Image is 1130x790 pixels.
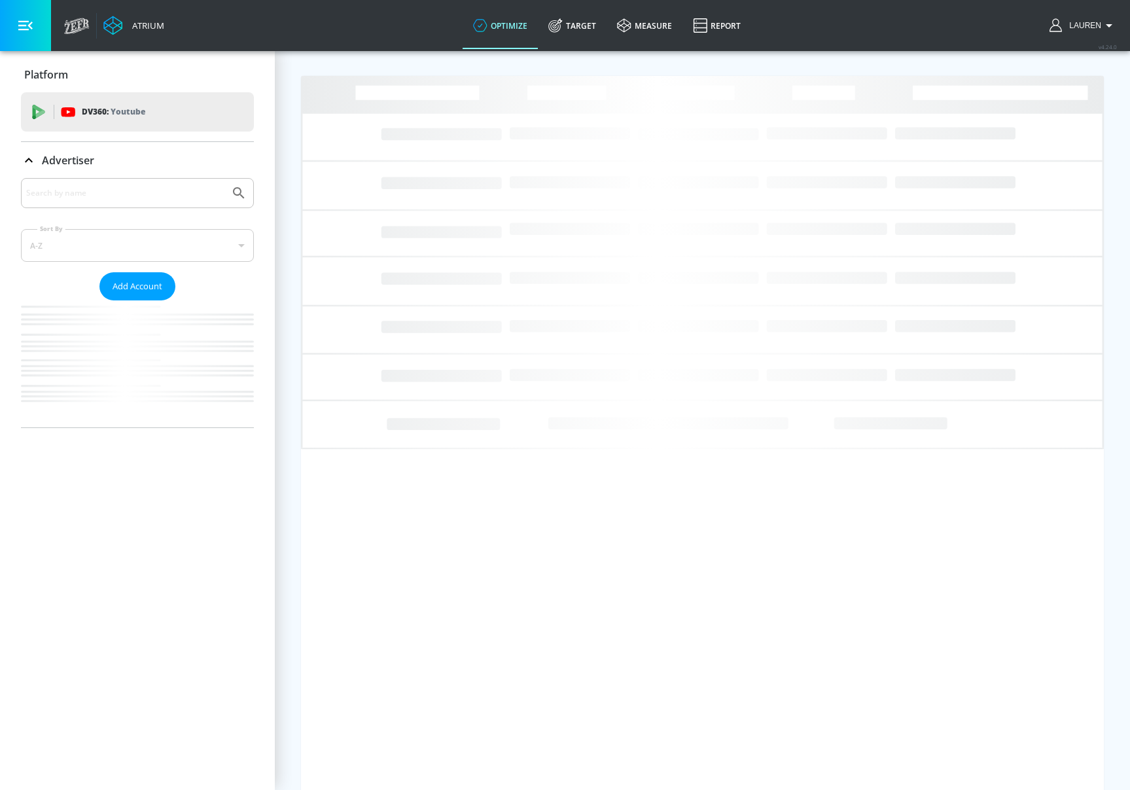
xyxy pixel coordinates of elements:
div: A-Z [21,229,254,262]
span: Add Account [113,279,162,294]
a: Target [538,2,607,49]
span: v 4.24.0 [1099,43,1117,50]
a: optimize [463,2,538,49]
p: Platform [24,67,68,82]
div: Advertiser [21,142,254,179]
a: Report [682,2,751,49]
a: Atrium [103,16,164,35]
span: login as: lauren.bacher@zefr.com [1064,21,1101,30]
button: Lauren [1050,18,1117,33]
div: Platform [21,56,254,93]
p: Youtube [111,105,145,118]
input: Search by name [26,185,224,202]
a: measure [607,2,682,49]
nav: list of Advertiser [21,300,254,427]
p: Advertiser [42,153,94,168]
p: DV360: [82,105,145,119]
div: Atrium [127,20,164,31]
label: Sort By [37,224,65,233]
button: Add Account [99,272,175,300]
div: DV360: Youtube [21,92,254,132]
div: Advertiser [21,178,254,427]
